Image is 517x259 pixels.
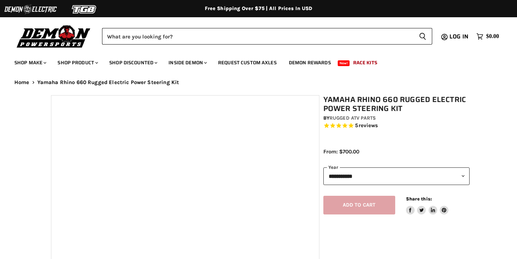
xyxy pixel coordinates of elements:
[323,148,359,155] span: From: $700.00
[102,28,432,45] form: Product
[406,196,432,202] span: Share this:
[323,122,470,130] span: Rated 5.0 out of 5 stars 5 reviews
[14,79,29,85] a: Home
[323,95,470,113] h1: Yamaha Rhino 660 Rugged Electric Power Steering Kit
[449,32,468,41] span: Log in
[4,3,57,16] img: Demon Electric Logo 2
[57,3,111,16] img: TGB Logo 2
[355,122,378,129] span: 5 reviews
[338,60,350,66] span: New!
[163,55,211,70] a: Inside Demon
[413,28,432,45] button: Search
[14,23,93,49] img: Demon Powersports
[283,55,336,70] a: Demon Rewards
[486,33,499,40] span: $0.00
[9,55,51,70] a: Shop Make
[359,122,378,129] span: reviews
[348,55,383,70] a: Race Kits
[323,167,470,185] select: year
[9,52,497,70] ul: Main menu
[37,79,179,85] span: Yamaha Rhino 660 Rugged Electric Power Steering Kit
[446,33,473,40] a: Log in
[329,115,376,121] a: Rugged ATV Parts
[323,114,470,122] div: by
[104,55,162,70] a: Shop Discounted
[406,196,449,215] aside: Share this:
[213,55,282,70] a: Request Custom Axles
[52,55,102,70] a: Shop Product
[473,31,503,42] a: $0.00
[102,28,413,45] input: Search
